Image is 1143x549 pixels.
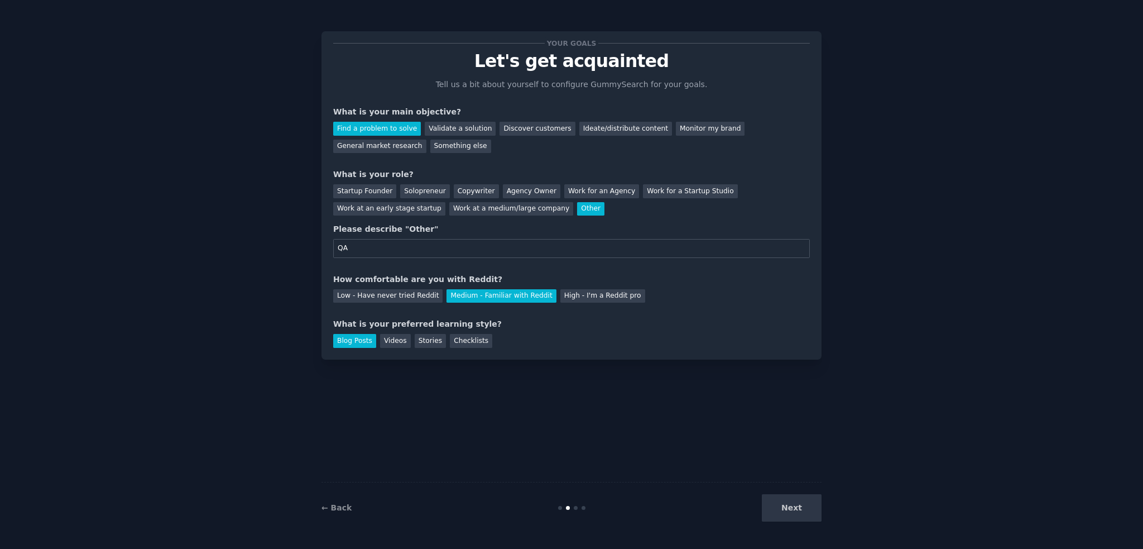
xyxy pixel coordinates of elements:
p: Let's get acquainted [333,51,810,71]
div: Find a problem to solve [333,122,421,136]
p: Tell us a bit about yourself to configure GummySearch for your goals. [431,79,712,90]
div: Discover customers [500,122,575,136]
div: Startup Founder [333,184,396,198]
div: Validate a solution [425,122,496,136]
div: Monitor my brand [676,122,745,136]
div: Work for a Startup Studio [643,184,737,198]
div: General market research [333,140,426,154]
div: What is your role? [333,169,810,180]
div: Solopreneur [400,184,449,198]
div: How comfortable are you with Reddit? [333,274,810,285]
div: Please describe "Other" [333,223,810,235]
div: Work for an Agency [564,184,639,198]
a: ← Back [321,503,352,512]
div: Work at an early stage startup [333,202,445,216]
div: What is your main objective? [333,106,810,118]
div: Checklists [450,334,492,348]
div: Agency Owner [503,184,560,198]
div: Blog Posts [333,334,376,348]
div: Low - Have never tried Reddit [333,289,443,303]
div: Medium - Familiar with Reddit [446,289,556,303]
div: High - I'm a Reddit pro [560,289,645,303]
div: Something else [430,140,491,154]
div: Ideate/distribute content [579,122,672,136]
input: Your role [333,239,810,258]
div: Other [577,202,604,216]
div: Stories [415,334,446,348]
div: What is your preferred learning style? [333,318,810,330]
div: Videos [380,334,411,348]
div: Copywriter [454,184,499,198]
div: Work at a medium/large company [449,202,573,216]
span: Your goals [545,37,598,49]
